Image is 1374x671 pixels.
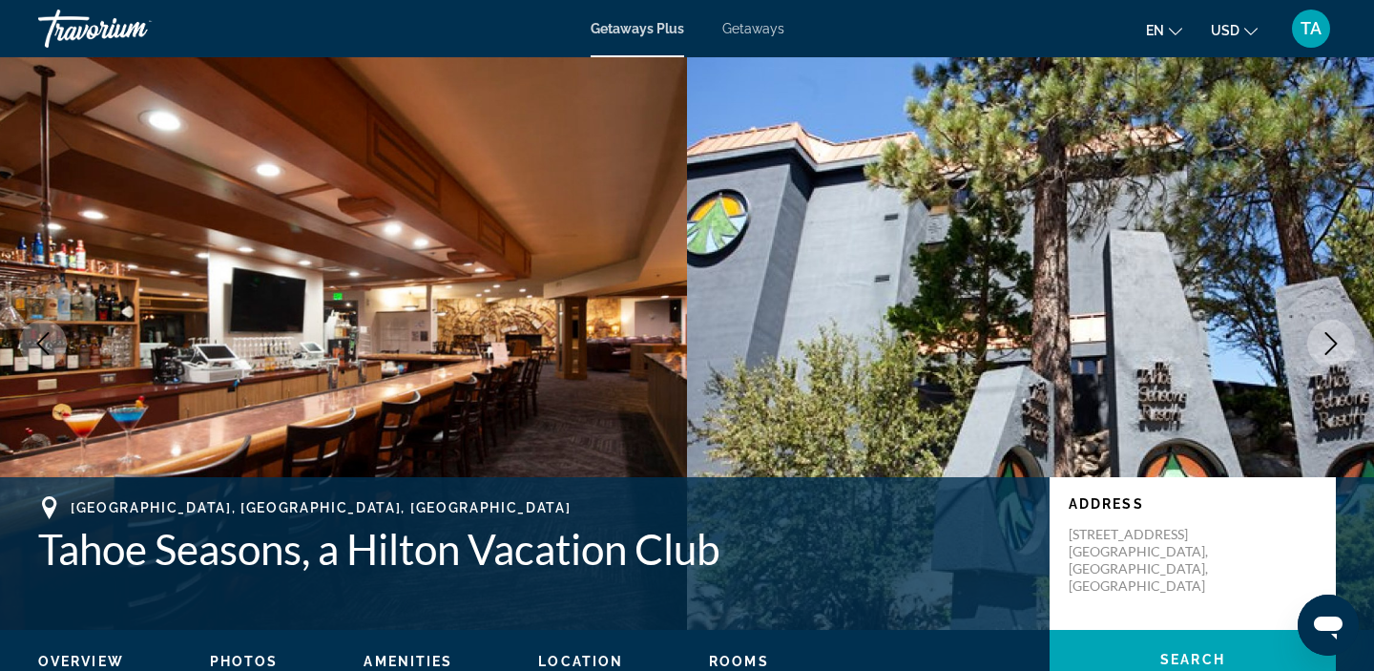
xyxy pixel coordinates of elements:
span: Location [538,654,623,669]
span: Overview [38,654,124,669]
span: Search [1160,652,1225,667]
span: en [1146,23,1164,38]
span: Rooms [709,654,769,669]
button: Overview [38,653,124,670]
h1: Tahoe Seasons, a Hilton Vacation Club [38,524,1030,574]
button: Change currency [1211,16,1258,44]
span: TA [1301,19,1322,38]
button: Location [538,653,623,670]
span: USD [1211,23,1239,38]
span: [GEOGRAPHIC_DATA], [GEOGRAPHIC_DATA], [GEOGRAPHIC_DATA] [71,500,571,515]
p: [STREET_ADDRESS] [GEOGRAPHIC_DATA], [GEOGRAPHIC_DATA], [GEOGRAPHIC_DATA] [1069,526,1221,595]
button: User Menu [1286,9,1336,49]
button: Rooms [709,653,769,670]
button: Previous image [19,320,67,367]
a: Getaways [722,21,784,36]
button: Amenities [364,653,452,670]
span: Amenities [364,654,452,669]
button: Next image [1307,320,1355,367]
p: Address [1069,496,1317,512]
a: Getaways Plus [591,21,684,36]
span: Photos [210,654,279,669]
a: Travorium [38,4,229,53]
button: Photos [210,653,279,670]
iframe: Button to launch messaging window [1298,595,1359,656]
button: Change language [1146,16,1182,44]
